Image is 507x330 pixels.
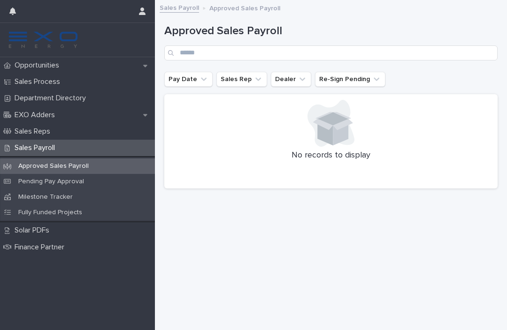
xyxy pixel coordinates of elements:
p: Pending Pay Approval [11,178,92,186]
button: Pay Date [164,72,213,87]
p: Sales Reps [11,127,58,136]
img: FKS5r6ZBThi8E5hshIGi [8,30,79,49]
p: EXO Adders [11,111,62,120]
button: Sales Rep [216,72,267,87]
p: Fully Funded Projects [11,209,90,217]
p: No records to display [170,150,492,161]
a: Sales Payroll [160,2,199,13]
p: Finance Partner [11,243,72,252]
input: Search [164,45,498,60]
p: Solar PDFs [11,226,57,235]
p: Approved Sales Payroll [11,162,96,170]
p: Opportunities [11,61,67,70]
button: Re-Sign Pending [315,72,385,87]
p: Sales Process [11,77,68,86]
p: Approved Sales Payroll [209,2,280,13]
h1: Approved Sales Payroll [164,24,498,38]
p: Department Directory [11,94,93,103]
p: Milestone Tracker [11,193,80,201]
button: Dealer [271,72,311,87]
p: Sales Payroll [11,143,62,152]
